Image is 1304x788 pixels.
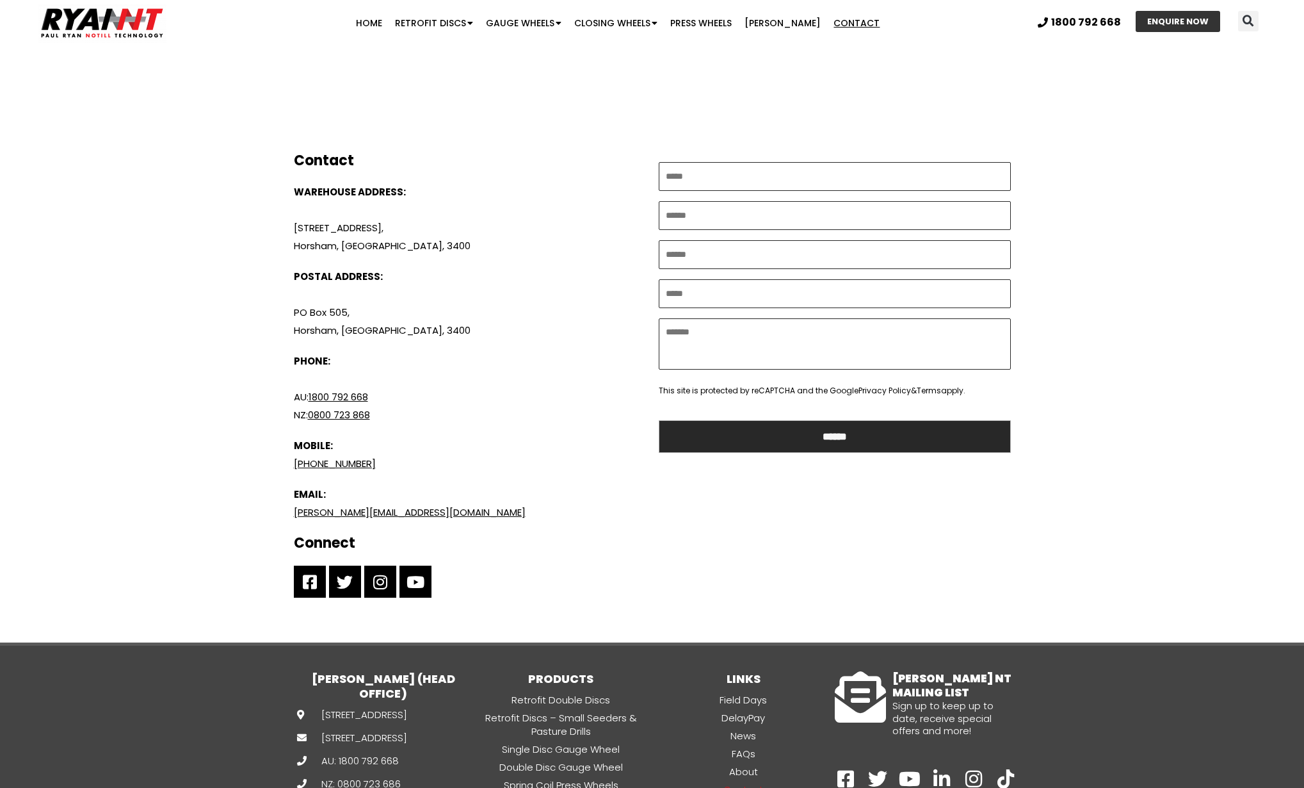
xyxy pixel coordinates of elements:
[659,382,1011,400] p: This site is protected by reCAPTCHA and the Google & apply.
[652,671,835,686] h3: LINKS
[652,746,835,761] a: FAQs
[470,742,652,757] a: Single Disc Gauge Wheel
[297,731,393,744] a: [STREET_ADDRESS]
[350,10,389,36] a: Home
[297,708,393,721] a: [STREET_ADDRESS]
[917,385,941,396] a: Terms
[294,270,383,283] b: POSTAL ADDRESS:
[297,671,470,702] h3: [PERSON_NAME] (HEAD OFFICE)
[652,693,835,707] a: Field Days
[470,710,652,739] a: Retrofit Discs – Small Seeders & Pasture Drills
[835,671,886,723] a: RYAN NT MAILING LIST
[294,408,308,422] span: NZ:
[253,10,983,36] nav: Menu
[1136,11,1220,32] a: ENQUIRE NOW
[892,671,1011,700] a: [PERSON_NAME] NT MAILING LIST
[294,354,330,368] b: PHONE:
[1038,17,1121,28] a: 1800 792 668
[479,10,568,36] a: Gauge Wheels
[1238,11,1259,31] div: Search
[1147,17,1209,26] span: ENQUIRE NOW
[294,390,309,404] span: AU:
[294,304,646,340] p: PO Box 505, Horsham, [GEOGRAPHIC_DATA], 3400
[858,385,911,396] a: Privacy Policy
[318,708,407,721] span: [STREET_ADDRESS]
[38,3,166,43] img: Ryan NT logo
[892,699,994,737] span: Sign up to keep up to date, receive special offers and more!
[309,390,368,404] a: 1800 792 668
[297,754,393,767] a: AU: 1800 792 668
[470,671,652,686] h3: PRODUCTS
[294,505,526,519] a: [PERSON_NAME][EMAIL_ADDRESS][DOMAIN_NAME]
[294,152,646,170] h2: Contact
[652,764,835,779] a: About
[294,183,646,255] p: [STREET_ADDRESS], Horsham, [GEOGRAPHIC_DATA], 3400
[470,760,652,775] a: Double Disc Gauge Wheel
[308,408,370,422] a: 0800 723 868
[568,10,664,36] a: Closing Wheels
[738,10,827,36] a: [PERSON_NAME]
[652,728,835,743] a: News
[470,693,652,707] a: Retrofit Double Discs
[664,10,738,36] a: Press Wheels
[652,710,835,725] a: DelayPay
[318,731,407,744] span: [STREET_ADDRESS]
[389,10,479,36] a: Retrofit Discs
[294,534,646,553] h2: Connect
[1051,17,1121,28] span: 1800 792 668
[294,185,406,199] b: WAREHOUSE ADDRESS:
[294,439,333,452] b: MOBILE:
[294,488,326,501] b: EMAIL:
[318,754,399,767] span: AU: 1800 792 668
[294,457,376,470] a: [PHONE_NUMBER]
[827,10,886,36] a: Contact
